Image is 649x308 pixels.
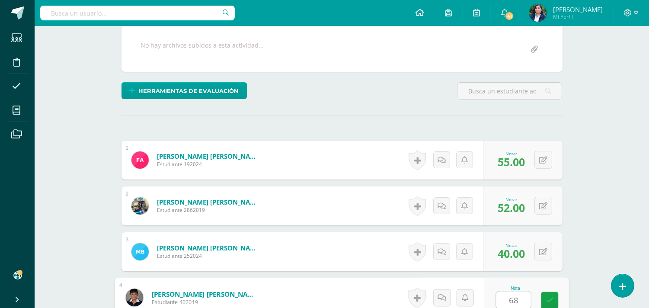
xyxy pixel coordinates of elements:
span: 52.00 [498,200,525,215]
span: Estudiante 402019 [151,298,258,306]
div: Nota: [498,242,525,248]
img: 734e68a047c9e01c5ecf5ee651ab5199.png [131,243,149,260]
span: Estudiante 252024 [157,252,261,260]
a: [PERSON_NAME] [PERSON_NAME] [157,152,261,160]
img: 42a0500c7bf494fe697c144196485b4a.png [125,289,143,306]
a: [PERSON_NAME] [PERSON_NAME] [157,244,261,252]
div: Nota: [498,196,525,202]
span: Herramientas de evaluación [138,83,239,99]
img: 9def6fd122c8d3322e5556245ac6247f.png [131,151,149,169]
img: 6f8e6fcacd920cfd93727909542f8579.png [131,197,149,215]
span: 41 [505,11,514,21]
span: 55.00 [498,154,525,169]
span: Estudiante 2862019 [157,206,261,214]
a: [PERSON_NAME] [PERSON_NAME] [157,198,261,206]
span: 40.00 [498,246,525,261]
span: Estudiante 192024 [157,160,261,168]
div: No hay archivos subidos a esta actividad... [141,41,264,58]
input: Busca un usuario... [40,6,235,20]
a: [PERSON_NAME] [PERSON_NAME] [151,289,258,298]
span: Mi Perfil [553,13,603,20]
a: Herramientas de evaluación [121,82,247,99]
span: [PERSON_NAME] [553,5,603,14]
div: Nota [496,286,535,291]
input: Busca un estudiante aquí... [457,83,562,99]
img: cc393a5ce9805ad72d48e0f4d9f74595.png [529,4,547,22]
div: Nota: [498,151,525,157]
